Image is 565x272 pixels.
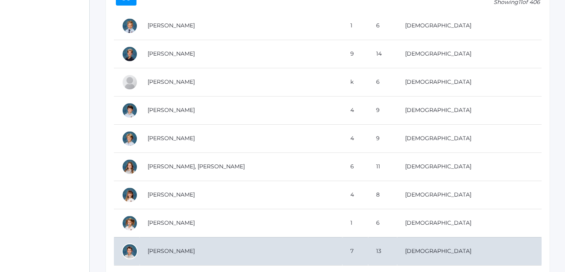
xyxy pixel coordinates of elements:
[368,209,398,237] td: 6
[122,74,138,90] div: William Hamilton
[122,215,138,231] div: Kiana Taylor
[368,181,398,209] td: 8
[342,96,368,124] td: 4
[342,12,368,40] td: 1
[342,237,368,265] td: 7
[140,96,342,124] td: [PERSON_NAME]
[122,159,138,175] div: Hadlee Taylor
[342,181,368,209] td: 4
[397,68,542,96] td: [DEMOGRAPHIC_DATA]
[368,40,398,68] td: 14
[122,46,138,62] div: Liam Finlay
[140,12,342,40] td: [PERSON_NAME]
[342,152,368,181] td: 6
[397,237,542,265] td: [DEMOGRAPHIC_DATA]
[122,243,138,259] div: Liam Taylor
[122,102,138,118] div: William Hibbard
[342,124,368,152] td: 4
[122,187,138,203] div: Keilani Taylor
[397,181,542,209] td: [DEMOGRAPHIC_DATA]
[397,96,542,124] td: [DEMOGRAPHIC_DATA]
[368,152,398,181] td: 11
[368,237,398,265] td: 13
[397,209,542,237] td: [DEMOGRAPHIC_DATA]
[397,124,542,152] td: [DEMOGRAPHIC_DATA]
[140,181,342,209] td: [PERSON_NAME]
[140,68,342,96] td: [PERSON_NAME]
[368,68,398,96] td: 6
[368,12,398,40] td: 6
[397,40,542,68] td: [DEMOGRAPHIC_DATA]
[397,12,542,40] td: [DEMOGRAPHIC_DATA]
[122,18,138,34] div: Liam Culver
[397,152,542,181] td: [DEMOGRAPHIC_DATA]
[368,96,398,124] td: 9
[140,40,342,68] td: [PERSON_NAME]
[140,209,342,237] td: [PERSON_NAME]
[140,124,342,152] td: [PERSON_NAME]
[122,131,138,147] div: William Sigwing
[140,152,342,181] td: [PERSON_NAME], [PERSON_NAME]
[140,237,342,265] td: [PERSON_NAME]
[368,124,398,152] td: 9
[342,68,368,96] td: k
[342,40,368,68] td: 9
[342,209,368,237] td: 1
